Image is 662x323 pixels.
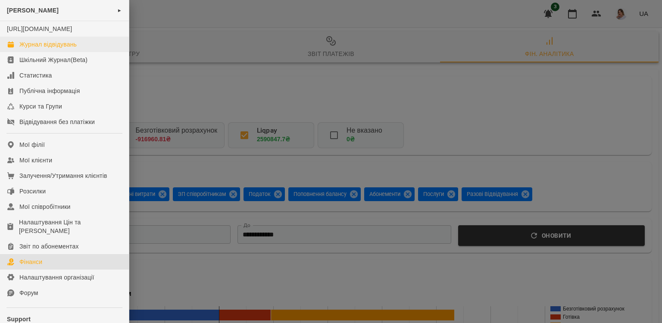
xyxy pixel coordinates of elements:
span: ► [117,7,122,14]
div: Публічна інформація [19,87,80,95]
div: Мої клієнти [19,156,52,165]
div: Відвідування без платіжки [19,118,95,126]
div: Мої співробітники [19,202,71,211]
div: Журнал відвідувань [19,40,77,49]
div: Мої філії [19,140,45,149]
div: Статистика [19,71,52,80]
span: [PERSON_NAME] [7,7,59,14]
div: Шкільний Журнал(Beta) [19,56,87,64]
div: Фінанси [19,258,42,266]
div: Налаштування Цін та [PERSON_NAME] [19,218,122,235]
div: Залучення/Утримання клієнтів [19,171,107,180]
div: Розсилки [19,187,46,196]
div: Звіт по абонементах [19,242,79,251]
div: Форум [19,289,38,297]
div: Курси та Групи [19,102,62,111]
a: [URL][DOMAIN_NAME] [7,25,72,32]
div: Налаштування організації [19,273,94,282]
